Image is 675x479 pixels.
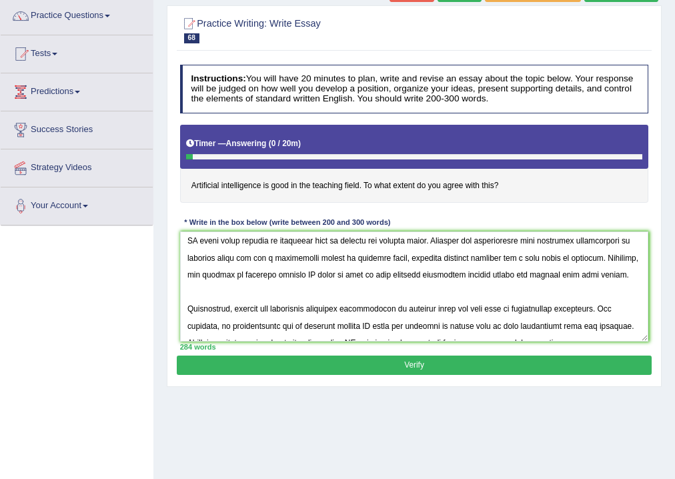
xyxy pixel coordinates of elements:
button: Verify [177,356,651,375]
div: * Write in the box below (write between 200 and 300 words) [180,217,395,229]
b: 0 / 20m [271,139,298,148]
h4: You will have 20 minutes to plan, write and revise an essay about the topic below. Your response ... [180,65,649,113]
a: Strategy Videos [1,149,153,183]
a: Tests [1,35,153,69]
b: ( [269,139,271,148]
div: 284 words [180,342,649,352]
b: ) [298,139,301,148]
a: Predictions [1,73,153,107]
a: Your Account [1,187,153,221]
b: Instructions: [191,73,245,83]
b: Answering [226,139,267,148]
h2: Practice Writing: Write Essay [180,15,471,43]
h5: Timer — [186,139,301,148]
span: 68 [184,33,199,43]
a: Success Stories [1,111,153,145]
